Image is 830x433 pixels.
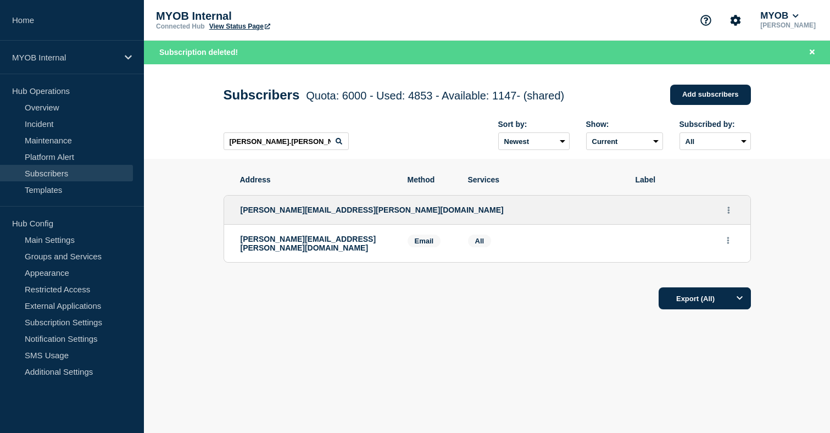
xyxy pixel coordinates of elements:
span: Address [240,175,391,184]
p: [PERSON_NAME] [758,21,818,29]
h1: Subscribers [224,87,565,103]
div: Subscribed by: [679,120,751,129]
select: Sort by [498,132,570,150]
span: All [475,237,484,245]
button: Export (All) [659,287,751,309]
select: Subscribed by [679,132,751,150]
span: Quota: 6000 - Used: 4853 - Available: 1147 - (shared) [306,90,564,102]
button: Options [729,287,751,309]
span: Email [408,235,441,247]
button: Account settings [724,9,747,32]
button: Close banner [805,46,819,59]
button: Actions [721,232,735,249]
select: Deleted [586,132,663,150]
div: Show: [586,120,663,129]
div: Sort by: [498,120,570,129]
button: Actions [722,202,736,219]
p: MYOB Internal [12,53,118,62]
span: Subscription deleted! [159,48,238,57]
p: Connected Hub [156,23,205,30]
button: MYOB [758,10,801,21]
button: Support [694,9,717,32]
a: View Status Page [209,23,270,30]
span: Label [636,175,734,184]
a: Add subscribers [670,85,751,105]
span: Services [468,175,619,184]
p: [PERSON_NAME][EMAIL_ADDRESS][PERSON_NAME][DOMAIN_NAME] [241,235,391,252]
span: [PERSON_NAME][EMAIL_ADDRESS][PERSON_NAME][DOMAIN_NAME] [241,206,504,214]
span: Method [408,175,452,184]
p: MYOB Internal [156,10,376,23]
input: Search subscribers [224,132,349,150]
